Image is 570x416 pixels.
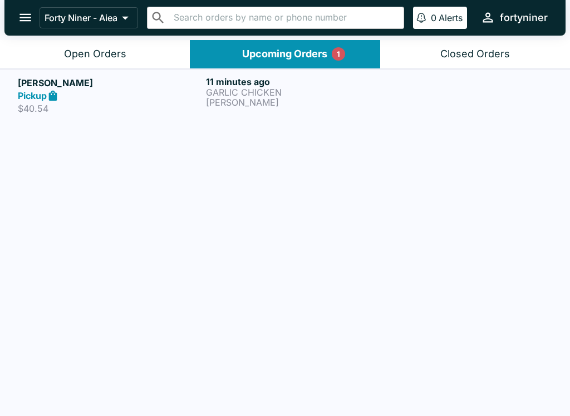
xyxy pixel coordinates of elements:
p: [PERSON_NAME] [206,97,390,107]
div: Open Orders [64,48,126,61]
p: $40.54 [18,103,202,114]
button: Forty Niner - Aiea [40,7,138,28]
p: Forty Niner - Aiea [45,12,117,23]
p: Alerts [439,12,463,23]
button: fortyniner [476,6,552,29]
p: 1 [337,48,340,60]
div: Upcoming Orders [242,48,327,61]
p: GARLIC CHICKEN [206,87,390,97]
h6: 11 minutes ago [206,76,390,87]
div: Closed Orders [440,48,510,61]
strong: Pickup [18,90,47,101]
p: 0 [431,12,436,23]
div: fortyniner [500,11,548,24]
button: open drawer [11,3,40,32]
h5: [PERSON_NAME] [18,76,202,90]
input: Search orders by name or phone number [170,10,399,26]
